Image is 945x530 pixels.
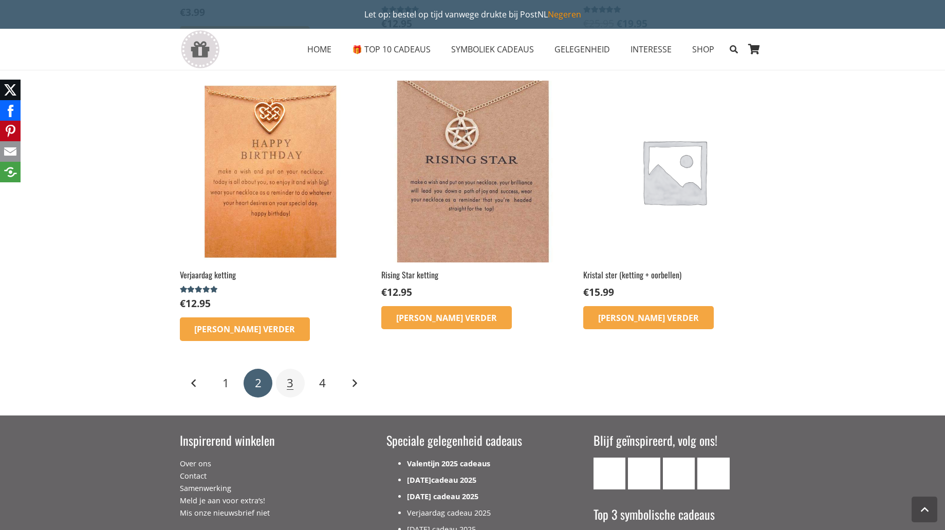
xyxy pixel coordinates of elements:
bdi: 12.95 [381,285,412,299]
a: Samenwerking [180,483,231,493]
a: Winkelwagen [743,29,766,70]
span: 3 [287,375,293,391]
a: gift-box-icon-grey-inspirerendwinkelen [180,30,220,69]
nav: Berichten paginering [180,367,766,399]
a: INTERESSEINTERESSE Menu [620,36,682,62]
a: Pagina 3 [276,369,305,397]
span: Gewaardeerd uit 5 [180,286,219,294]
a: Vorige [180,369,209,397]
a: Pinterest [697,458,730,490]
a: [DATE] [407,475,431,485]
h3: Top 3 symbolische cadeaus [594,506,766,523]
a: Rising Star ketting €12.95 [381,81,563,299]
bdi: 15.99 [583,285,614,299]
span: Pagina 2 [244,369,272,397]
span: 1 [223,375,229,391]
a: cadeau 2025 [431,475,476,485]
h2: Rising Star ketting [381,269,563,280]
span: € [381,285,387,299]
a: Instagram [663,458,695,490]
span: 4 [319,375,326,391]
a: Meld je aan voor extra’s! [180,496,265,505]
span: 2 [255,375,262,391]
span: € [180,296,186,310]
a: Pagina 1 [212,369,240,397]
a: Negeren [548,9,581,20]
a: Valentijn 2025 cadeaus [407,459,490,468]
h3: Blijf geïnspireerd, volg ons! [594,432,766,449]
a: SYMBOLIEK CADEAUSSYMBOLIEK CADEAUS Menu [441,36,544,62]
a: Volgende [340,369,368,397]
a: Verjaardag cadeau 2025 [407,508,491,518]
a: E-mail [594,458,626,490]
img: Plaatshouder [583,81,765,262]
span: HOME [307,44,331,55]
a: Zoeken [725,36,743,62]
a: Lees meer over “Rising Star ketting” [381,306,512,330]
span: 🎁 TOP 10 CADEAUS [352,44,431,55]
a: Contact [180,471,207,481]
h2: Verjaardag ketting [180,269,362,280]
a: Lees meer over “Kristal ster (ketting + oorbellen)” [583,306,714,330]
a: SHOPSHOP Menu [682,36,725,62]
a: 🎁 TOP 10 CADEAUS🎁 TOP 10 CADEAUS Menu [342,36,441,62]
a: [DATE] cadeau 2025 [407,491,478,501]
a: Facebook [628,458,660,490]
span: SHOP [692,44,714,55]
span: € [583,285,589,299]
a: Over ons [180,459,211,468]
a: Mis onze nieuwsbrief niet [180,508,270,518]
a: HOMEHOME Menu [297,36,342,62]
h2: Kristal ster (ketting + oorbellen) [583,269,765,280]
a: Lees meer over “Verjaardag ketting” [180,317,310,341]
a: Pagina 4 [308,369,337,397]
span: INTERESSE [631,44,672,55]
a: Terug naar top [912,497,937,522]
span: SYMBOLIEK CADEAUS [451,44,534,55]
h3: Inspirerend winkelen [180,432,352,449]
img: Verjaardag ketting [180,81,362,262]
span: GELEGENHEID [554,44,610,55]
h3: Speciale gelegenheid cadeaus [386,432,559,449]
img: Een nieuwe start - symbolisch cadeautje! Kijk op www.inspirerendwinkelen.nl [381,81,563,262]
a: Kristal ster (ketting + oorbellen) €15.99 [583,81,765,299]
a: GELEGENHEIDGELEGENHEID Menu [544,36,620,62]
bdi: 12.95 [180,296,211,310]
div: Gewaardeerd 5.00 uit 5 [180,286,219,294]
a: Verjaardag kettingGewaardeerd 5.00 uit 5 €12.95 [180,81,362,311]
